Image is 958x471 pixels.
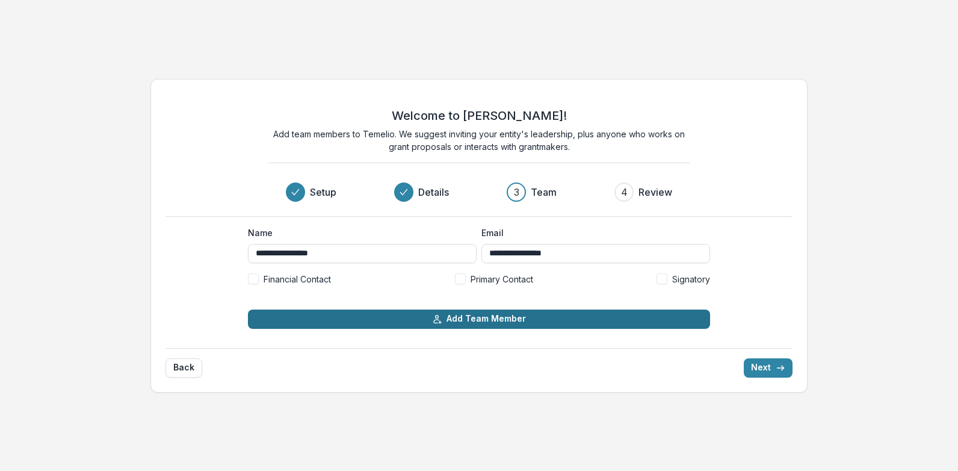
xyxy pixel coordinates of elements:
span: Financial Contact [264,273,331,285]
div: Progress [286,182,672,202]
h2: Welcome to [PERSON_NAME]! [392,108,567,123]
div: 4 [621,185,628,199]
span: Signatory [672,273,710,285]
div: 3 [514,185,519,199]
button: Next [744,358,793,378]
h3: Review [638,185,672,199]
label: Name [248,226,469,239]
span: Primary Contact [471,273,533,285]
p: Add team members to Temelio. We suggest inviting your entity's leadership, plus anyone who works ... [268,128,690,153]
h3: Details [418,185,449,199]
h3: Setup [310,185,336,199]
button: Add Team Member [248,310,710,329]
label: Email [481,226,703,239]
h3: Team [531,185,557,199]
button: Back [165,358,202,378]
